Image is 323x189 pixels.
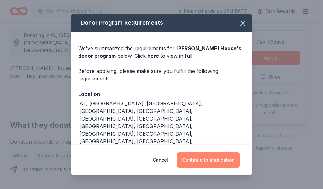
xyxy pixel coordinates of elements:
[78,90,245,98] div: Location
[78,67,245,82] div: Before applying, please make sure you fulfill the following requirements:
[147,52,159,60] a: here
[71,14,252,32] div: Donor Program Requirements
[177,152,240,168] button: Continue to application
[153,152,168,168] button: Cancel
[78,44,245,60] div: We've summarized the requirements for below. Click to view in full.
